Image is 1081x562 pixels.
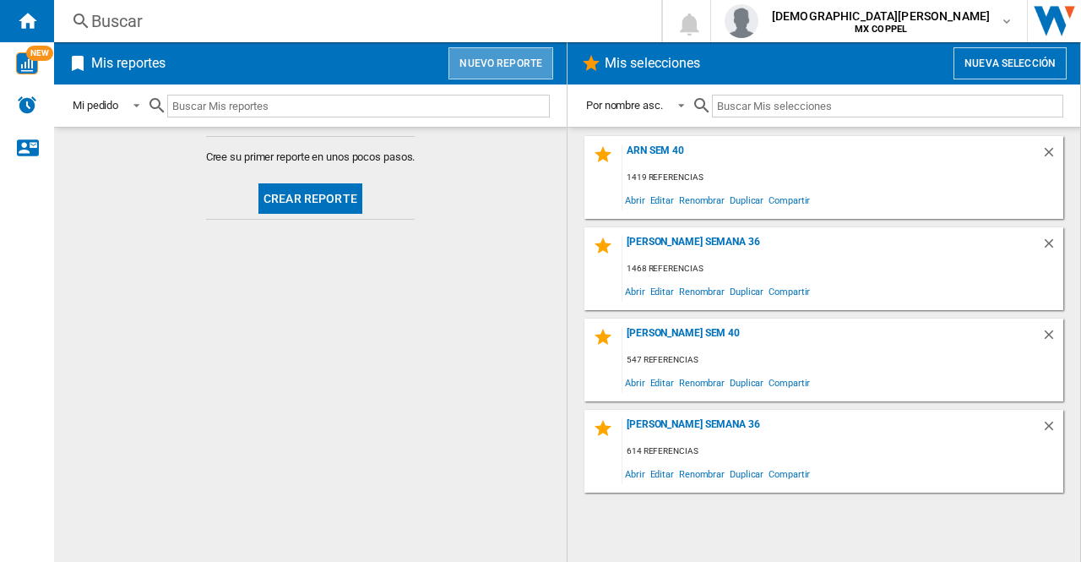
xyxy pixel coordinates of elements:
span: Renombrar [676,462,727,485]
div: Mi pedido [73,99,118,112]
span: Renombrar [676,371,727,394]
div: [PERSON_NAME] Semana 36 [622,236,1041,259]
h2: Mis selecciones [601,47,704,79]
img: profile.jpg [725,4,758,38]
input: Buscar Mis reportes [167,95,550,117]
b: MX COPPEL [855,24,907,35]
button: Nuevo reporte [448,47,553,79]
span: Compartir [766,371,812,394]
span: Editar [648,280,676,303]
div: [PERSON_NAME] SEM 40 [622,327,1041,350]
div: Borrar [1041,145,1063,167]
span: Editar [648,371,676,394]
div: ARN SEM 40 [622,145,1041,167]
span: Duplicar [727,280,766,303]
div: 547 referencias [622,350,1063,371]
div: Borrar [1041,418,1063,441]
span: Renombrar [676,188,727,211]
span: Duplicar [727,371,766,394]
span: Duplicar [727,188,766,211]
div: Buscar [91,9,617,33]
input: Buscar Mis selecciones [712,95,1063,117]
span: [DEMOGRAPHIC_DATA][PERSON_NAME] [772,8,990,25]
div: [PERSON_NAME] SEMANA 36 [622,418,1041,441]
button: Crear reporte [258,183,362,214]
div: 1419 referencias [622,167,1063,188]
img: wise-card.svg [16,52,38,74]
div: Borrar [1041,236,1063,259]
button: Nueva selección [953,47,1067,79]
span: Editar [648,188,676,211]
span: Duplicar [727,462,766,485]
img: alerts-logo.svg [17,95,37,115]
div: Por nombre asc. [586,99,663,112]
span: Compartir [766,280,812,303]
span: Compartir [766,462,812,485]
span: Abrir [622,371,648,394]
span: NEW [26,46,53,61]
h2: Mis reportes [88,47,169,79]
span: Editar [648,462,676,485]
span: Abrir [622,280,648,303]
div: Borrar [1041,327,1063,350]
span: Abrir [622,462,648,485]
span: Cree su primer reporte en unos pocos pasos. [206,150,416,165]
span: Renombrar [676,280,727,303]
div: 1468 referencias [622,259,1063,280]
span: Compartir [766,188,812,211]
div: 614 referencias [622,441,1063,462]
span: Abrir [622,188,648,211]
